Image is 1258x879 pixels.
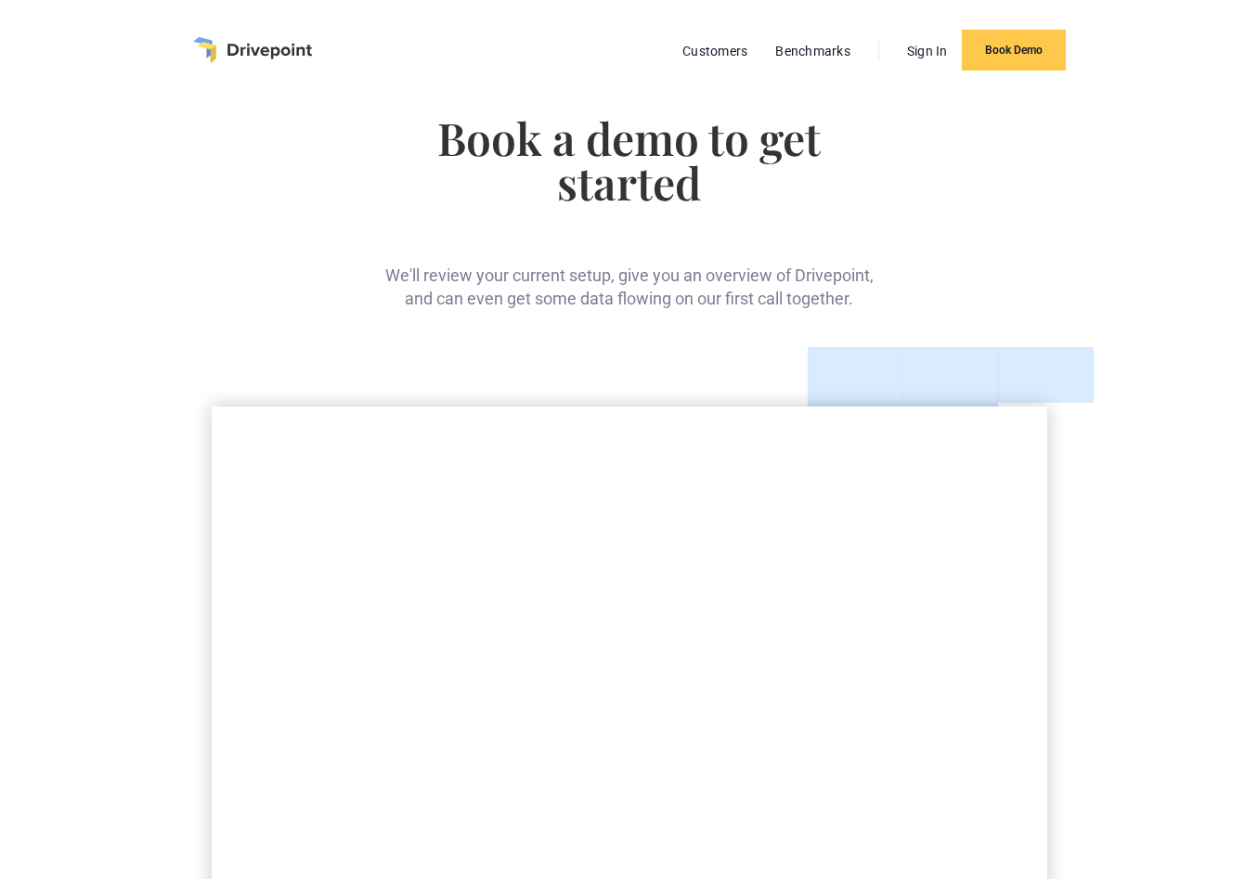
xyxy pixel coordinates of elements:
[898,39,957,63] a: Sign In
[380,234,878,310] div: We'll review your current setup, give you an overview of Drivepoint, and can even get some data f...
[673,39,757,63] a: Customers
[380,115,878,204] h1: Book a demo to get started
[193,37,312,63] a: home
[766,39,860,63] a: Benchmarks
[962,30,1066,71] a: Book Demo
